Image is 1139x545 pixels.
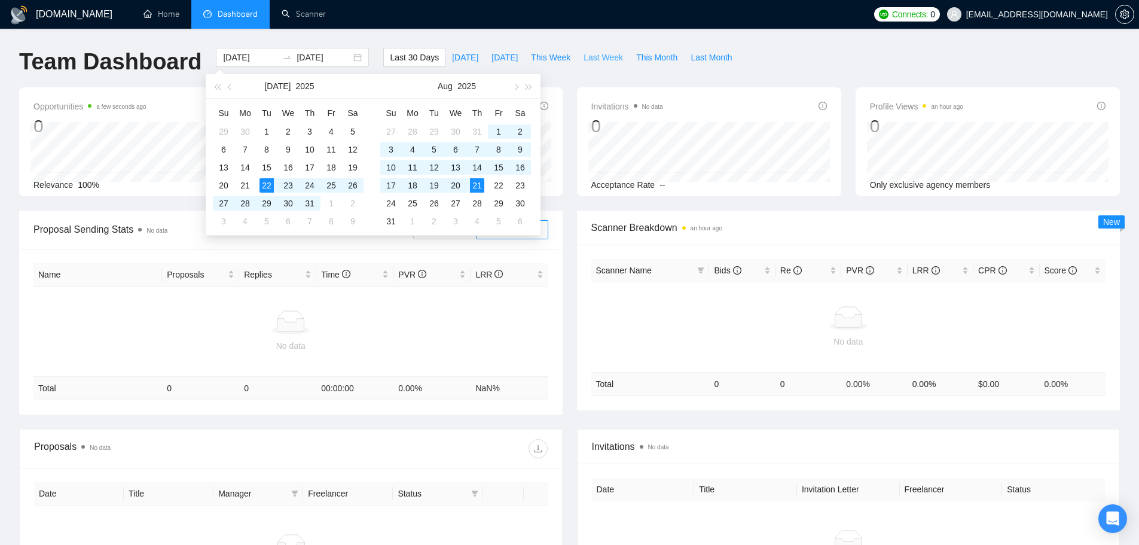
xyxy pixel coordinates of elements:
[342,270,350,278] span: info-circle
[592,478,695,501] th: Date
[648,444,669,450] span: No data
[793,266,802,275] span: info-circle
[143,9,179,19] a: homeHome
[124,482,213,506] th: Title
[684,48,738,67] button: Last Month
[841,372,907,395] td: 0.00 %
[630,48,684,67] button: This Month
[244,268,303,281] span: Replies
[932,266,940,275] span: info-circle
[303,482,393,506] th: Freelancer
[930,8,935,21] span: 0
[529,439,548,458] button: download
[34,439,291,458] div: Proposals
[33,222,413,237] span: Proposal Sending Stats
[870,180,991,190] span: Only exclusive agency members
[591,372,710,395] td: Total
[289,485,301,503] span: filter
[892,8,928,21] span: Connects:
[531,51,570,64] span: This Week
[485,48,524,67] button: [DATE]
[218,487,286,500] span: Manager
[1002,478,1105,501] th: Status
[1040,372,1106,395] td: 0.00 %
[486,225,538,235] span: By Freelancer
[1115,10,1134,19] a: setting
[33,115,146,138] div: 0
[282,53,292,62] span: to
[261,102,269,110] span: info-circle
[691,225,722,232] time: an hour ago
[591,115,663,138] div: 0
[223,51,277,64] input: Start date
[733,266,741,275] span: info-circle
[469,485,481,503] span: filter
[591,180,655,190] span: Acceptance Rate
[591,99,663,114] span: Invitations
[359,180,369,190] span: -%
[592,439,1106,454] span: Invitations
[312,99,383,114] span: Proposals
[780,266,802,275] span: Re
[291,490,298,497] span: filter
[1097,102,1106,110] span: info-circle
[1116,10,1134,19] span: setting
[709,372,775,395] td: 0
[19,48,201,76] h1: Team Dashboard
[697,267,704,274] span: filter
[475,270,503,279] span: LRR
[167,268,225,281] span: Proposals
[998,266,1007,275] span: info-circle
[471,490,478,497] span: filter
[978,266,1006,275] span: CPR
[213,482,303,506] th: Manager
[78,180,99,190] span: 100%
[162,377,239,400] td: 0
[10,5,29,25] img: logo
[714,266,741,275] span: Bids
[577,48,630,67] button: Last Week
[879,10,888,19] img: upwork-logo.png
[819,102,827,110] span: info-circle
[494,270,503,278] span: info-circle
[642,103,663,110] span: No data
[775,372,841,395] td: 0
[591,220,1106,235] span: Scanner Breakdown
[96,103,146,110] time: a few seconds ago
[312,180,353,190] span: Reply Rate
[524,48,577,67] button: This Week
[659,180,665,190] span: --
[636,51,677,64] span: This Month
[931,103,963,110] time: an hour ago
[491,51,518,64] span: [DATE]
[297,51,351,64] input: End date
[282,9,326,19] a: searchScanner
[282,53,292,62] span: swap-right
[950,10,958,19] span: user
[218,9,258,19] span: Dashboard
[445,48,485,67] button: [DATE]
[912,266,940,275] span: LRR
[418,270,426,278] span: info-circle
[33,263,162,287] th: Name
[908,372,973,395] td: 0.00 %
[34,482,124,506] th: Date
[797,478,900,501] th: Invitation Letter
[596,335,1101,348] div: No data
[398,270,426,279] span: PVR
[203,10,212,18] span: dashboard
[866,266,874,275] span: info-circle
[584,51,623,64] span: Last Week
[162,263,239,287] th: Proposals
[33,377,162,400] td: Total
[33,180,73,190] span: Relevance
[870,115,963,138] div: 0
[471,377,548,400] td: NaN %
[33,99,146,114] span: Opportunities
[694,478,797,501] th: Title
[1098,504,1127,533] div: Open Intercom Messenger
[596,266,652,275] span: Scanner Name
[398,487,466,500] span: Status
[393,377,471,400] td: 0.00 %
[452,51,478,64] span: [DATE]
